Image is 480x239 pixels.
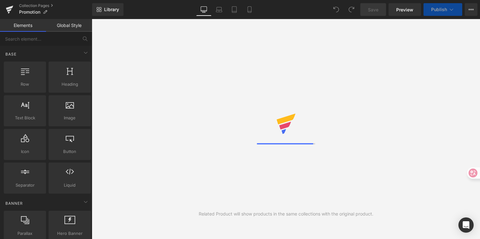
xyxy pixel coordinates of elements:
div: Related Product will show products in the same collections with the original product. [199,210,373,217]
span: Promotion [19,10,40,15]
span: Button [50,148,89,155]
span: Banner [5,200,23,206]
a: Preview [389,3,421,16]
span: Library [104,7,119,12]
span: Hero Banner [50,230,89,237]
span: Row [6,81,44,88]
div: Open Intercom Messenger [458,217,474,233]
span: Image [50,115,89,121]
button: Publish [423,3,462,16]
span: Parallax [6,230,44,237]
span: Save [368,6,378,13]
a: Collection Pages [19,3,92,8]
a: Global Style [46,19,92,32]
span: Text Block [6,115,44,121]
span: Preview [396,6,413,13]
span: Base [5,51,17,57]
button: Undo [330,3,343,16]
span: Liquid [50,182,89,189]
span: Heading [50,81,89,88]
a: Laptop [211,3,227,16]
span: Separator [6,182,44,189]
a: New Library [92,3,123,16]
button: More [465,3,477,16]
a: Desktop [196,3,211,16]
span: Icon [6,148,44,155]
a: Tablet [227,3,242,16]
span: Publish [431,7,447,12]
button: Redo [345,3,358,16]
a: Mobile [242,3,257,16]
